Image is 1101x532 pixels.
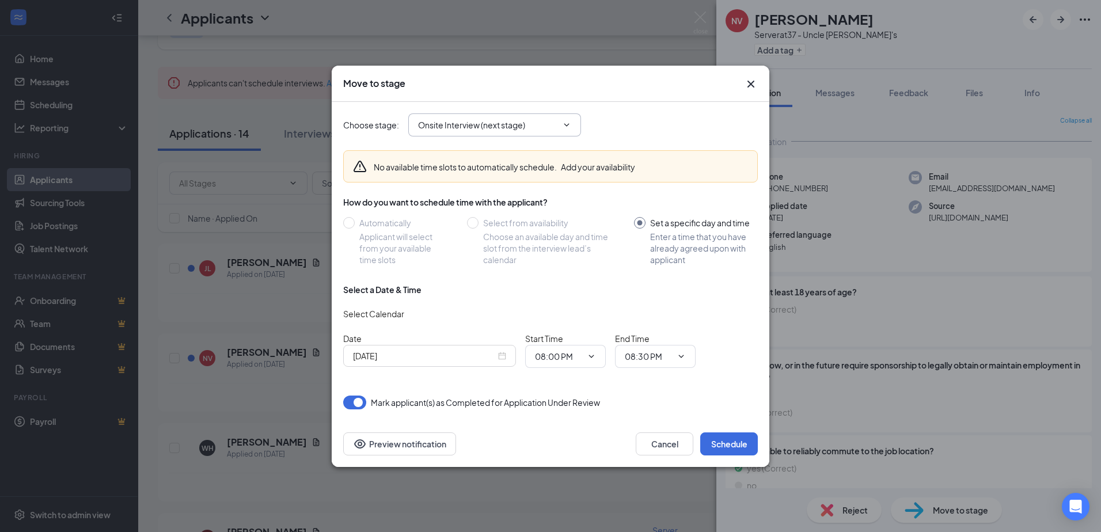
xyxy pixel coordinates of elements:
[371,396,600,409] span: Mark applicant(s) as Completed for Application Under Review
[677,352,686,361] svg: ChevronDown
[353,349,496,362] input: Oct 15, 2025
[343,333,362,344] span: Date
[374,161,635,173] div: No available time slots to automatically schedule.
[343,119,399,131] span: Choose stage :
[561,161,635,173] button: Add your availability
[343,432,456,455] button: Preview notificationEye
[353,159,367,173] svg: Warning
[562,120,571,130] svg: ChevronDown
[744,77,758,91] svg: Cross
[587,352,596,361] svg: ChevronDown
[353,437,367,451] svg: Eye
[343,196,758,208] div: How do you want to schedule time with the applicant?
[343,309,404,319] span: Select Calendar
[636,432,693,455] button: Cancel
[615,333,650,344] span: End Time
[535,350,582,363] input: Start time
[625,350,672,363] input: End time
[744,77,758,91] button: Close
[343,284,422,295] div: Select a Date & Time
[700,432,758,455] button: Schedule
[343,77,405,90] h3: Move to stage
[1062,493,1089,520] div: Open Intercom Messenger
[525,333,563,344] span: Start Time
